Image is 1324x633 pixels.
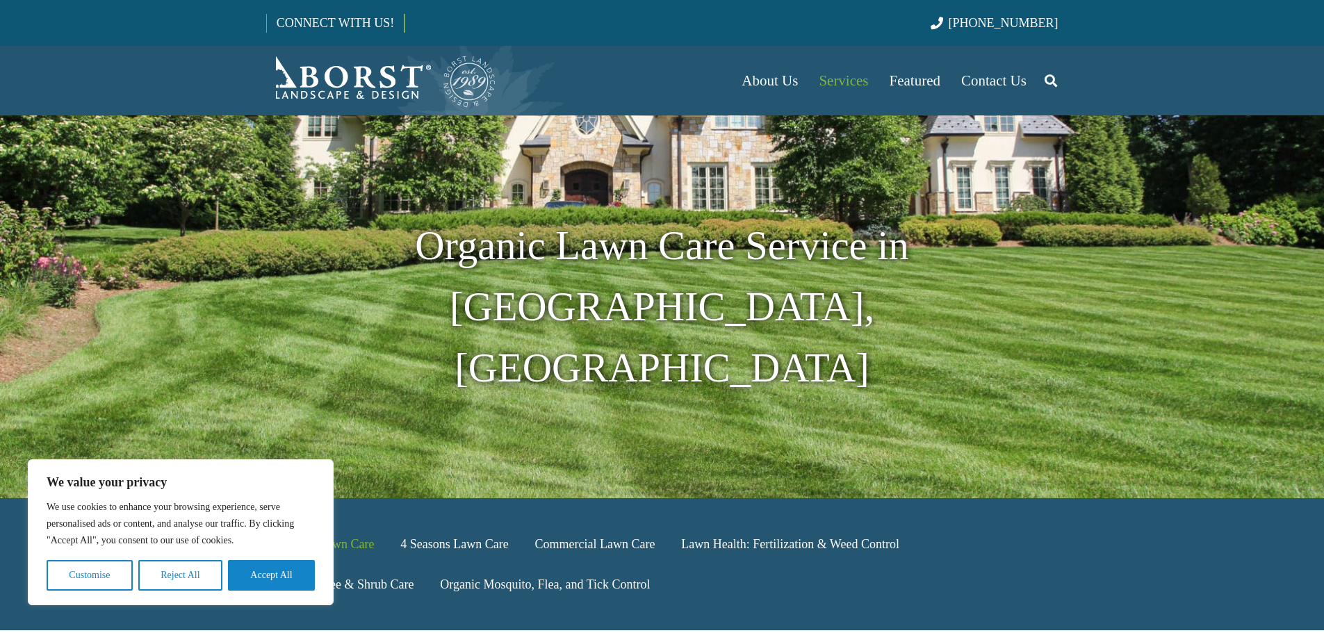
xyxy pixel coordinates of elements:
a: Contact Us [951,46,1037,115]
a: Featured [879,46,951,115]
span: Featured [890,72,940,89]
a: Commercial Lawn Care [525,523,665,564]
a: About Us [731,46,808,115]
p: We use cookies to enhance your browsing experience, serve personalised ads or content, and analys... [47,499,315,549]
a: Organic Tree & Shrub Care [266,564,424,605]
p: We value your privacy [47,474,315,491]
a: Lawn Health: Fertilization & Weed Control [671,523,909,564]
a: Services [808,46,878,115]
h1: Organic Lawn Care Service in [GEOGRAPHIC_DATA], [GEOGRAPHIC_DATA] [266,215,1059,398]
a: [PHONE_NUMBER] [931,16,1058,30]
button: Reject All [138,560,222,591]
span: Services [819,72,868,89]
a: Search [1037,63,1065,98]
a: 4 Seasons Lawn Care [391,523,518,564]
a: Borst-Logo [266,53,497,108]
button: Customise [47,560,133,591]
span: [PHONE_NUMBER] [949,16,1059,30]
span: Contact Us [961,72,1027,89]
a: CONNECT WITH US! [267,6,404,40]
button: Accept All [228,560,315,591]
a: Organic Mosquito, Flea, and Tick Control [430,564,660,605]
div: We value your privacy [28,459,334,605]
span: About Us [742,72,798,89]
